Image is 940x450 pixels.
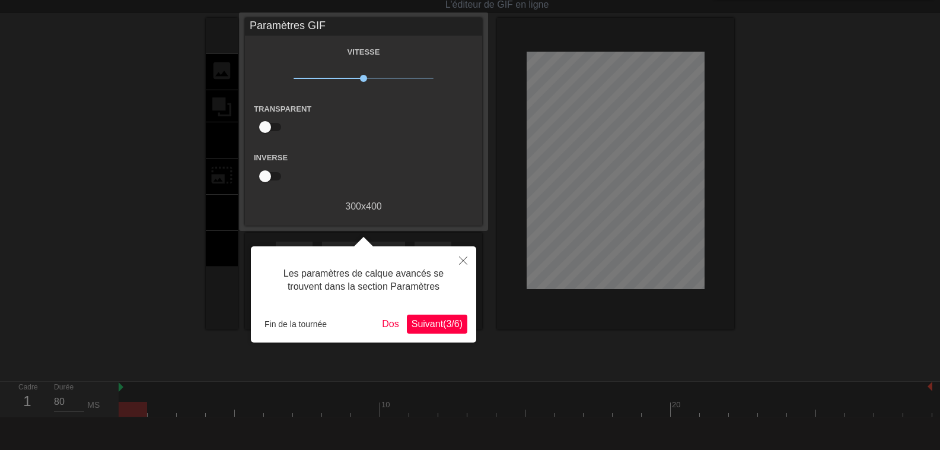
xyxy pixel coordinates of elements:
[454,319,460,329] font: 6
[412,319,443,329] font: Suivant
[265,319,327,329] font: Fin de la tournée
[451,319,454,329] font: /
[260,315,332,333] button: Fin de la tournée
[382,319,399,329] font: Dos
[407,315,467,334] button: Suivant
[377,315,403,334] button: Dos
[443,319,446,329] font: (
[450,246,476,274] button: Fermer
[446,319,451,329] font: 3
[460,319,463,329] font: )
[283,268,444,291] font: Les paramètres de calque avancés se trouvent dans la section Paramètres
